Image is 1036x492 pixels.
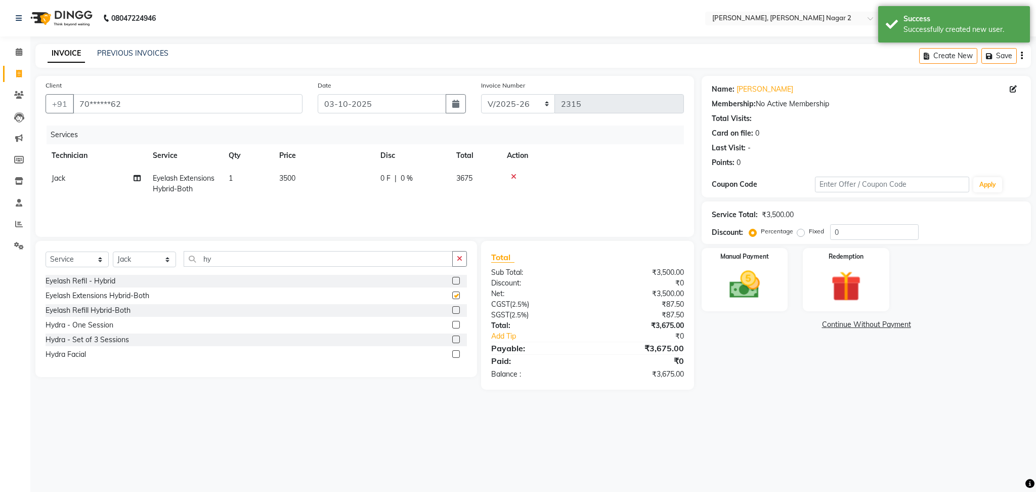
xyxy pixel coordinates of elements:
[903,24,1022,35] div: Successfully created new user.
[395,173,397,184] span: |
[147,144,223,167] th: Service
[484,320,588,331] div: Total:
[491,300,510,309] span: CGST
[588,342,692,354] div: ₹3,675.00
[712,227,743,238] div: Discount:
[484,331,605,342] a: Add Tip
[748,143,751,153] div: -
[737,157,741,168] div: 0
[484,342,588,354] div: Payable:
[712,210,758,220] div: Service Total:
[712,99,756,109] div: Membership:
[720,252,769,261] label: Manual Payment
[491,252,514,263] span: Total
[737,84,793,95] a: [PERSON_NAME]
[46,305,131,316] div: Eyelash Refill Hybrid-Both
[26,4,95,32] img: logo
[484,278,588,289] div: Discount:
[97,49,168,58] a: PREVIOUS INVOICES
[46,81,62,90] label: Client
[511,311,527,319] span: 2.5%
[712,128,753,139] div: Card on file:
[809,227,824,236] label: Fixed
[762,210,794,220] div: ₹3,500.00
[48,45,85,63] a: INVOICE
[111,4,156,32] b: 08047224946
[712,179,815,190] div: Coupon Code
[903,14,1022,24] div: Success
[46,349,86,360] div: Hydra Facial
[73,94,303,113] input: Search by Name/Mobile/Email/Code
[755,128,759,139] div: 0
[491,310,509,319] span: SGST
[229,174,233,183] span: 1
[46,144,147,167] th: Technician
[588,299,692,310] div: ₹87.50
[279,174,295,183] span: 3500
[380,173,391,184] span: 0 F
[588,289,692,299] div: ₹3,500.00
[588,267,692,278] div: ₹3,500.00
[815,177,970,192] input: Enter Offer / Coupon Code
[712,157,735,168] div: Points:
[484,310,588,320] div: ( )
[712,113,752,124] div: Total Visits:
[919,48,977,64] button: Create New
[153,174,214,193] span: Eyelash Extensions Hybrid-Both
[450,144,501,167] th: Total
[374,144,450,167] th: Disc
[46,320,113,331] div: Hydra - One Session
[318,81,331,90] label: Date
[973,177,1002,192] button: Apply
[829,252,864,261] label: Redemption
[484,369,588,380] div: Balance :
[46,291,149,301] div: Eyelash Extensions Hybrid-Both
[588,278,692,289] div: ₹0
[605,331,692,342] div: ₹0
[588,369,692,380] div: ₹3,675.00
[484,289,588,299] div: Net:
[456,174,472,183] span: 3675
[822,267,871,305] img: _gift.svg
[481,81,525,90] label: Invoice Number
[401,173,413,184] span: 0 %
[712,99,1021,109] div: No Active Membership
[52,174,65,183] span: Jack
[273,144,374,167] th: Price
[704,319,1029,330] a: Continue Without Payment
[588,310,692,320] div: ₹87.50
[223,144,273,167] th: Qty
[484,355,588,367] div: Paid:
[46,276,115,286] div: Eyelash Refil - Hybrid
[484,267,588,278] div: Sub Total:
[184,251,453,267] input: Search or Scan
[46,94,74,113] button: +91
[712,143,746,153] div: Last Visit:
[47,126,692,144] div: Services
[981,48,1017,64] button: Save
[501,144,684,167] th: Action
[720,267,769,302] img: _cash.svg
[588,355,692,367] div: ₹0
[512,300,527,308] span: 2.5%
[761,227,793,236] label: Percentage
[712,84,735,95] div: Name:
[588,320,692,331] div: ₹3,675.00
[46,335,129,345] div: Hydra - Set of 3 Sessions
[484,299,588,310] div: ( )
